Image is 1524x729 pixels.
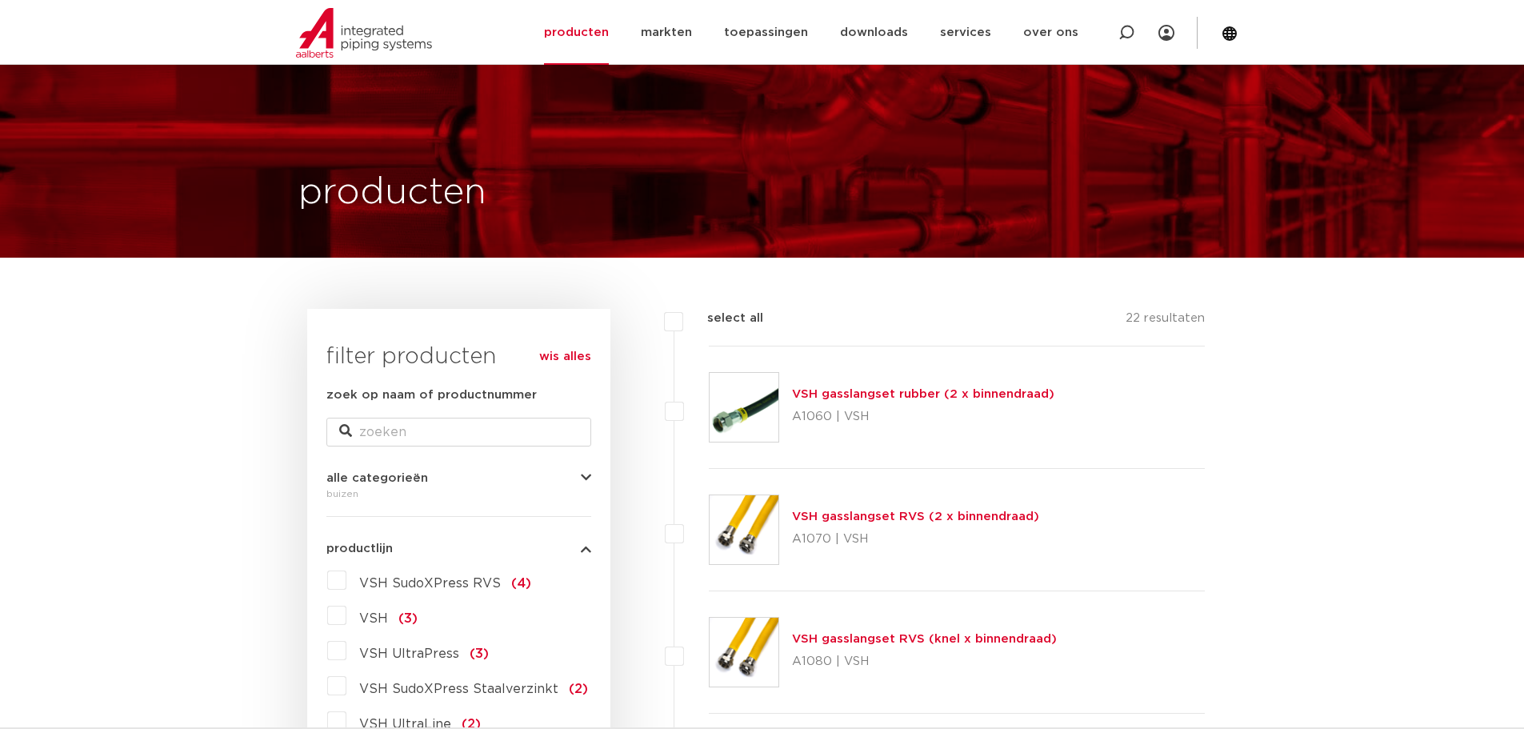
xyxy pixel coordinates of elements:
input: zoeken [326,418,591,447]
button: alle categorieën [326,472,591,484]
span: VSH SudoXPress RVS [359,577,501,590]
span: productlijn [326,543,393,555]
div: buizen [326,484,591,503]
span: VSH UltraPress [359,647,459,660]
img: Thumbnail for VSH gasslangset RVS (2 x binnendraad) [710,495,778,564]
button: productlijn [326,543,591,555]
p: A1060 | VSH [792,404,1054,430]
h1: producten [298,167,486,218]
p: A1070 | VSH [792,527,1039,552]
span: alle categorieën [326,472,428,484]
span: (2) [569,683,588,695]
label: zoek op naam of productnummer [326,386,537,405]
span: (3) [398,612,418,625]
h3: filter producten [326,341,591,373]
p: A1080 | VSH [792,649,1057,675]
span: VSH SudoXPress Staalverzinkt [359,683,558,695]
a: wis alles [539,347,591,367]
span: VSH [359,612,388,625]
img: Thumbnail for VSH gasslangset RVS (knel x binnendraad) [710,618,778,687]
span: (4) [511,577,531,590]
img: Thumbnail for VSH gasslangset rubber (2 x binnendraad) [710,373,778,442]
span: (3) [470,647,489,660]
p: 22 resultaten [1126,309,1205,334]
label: select all [683,309,763,328]
a: VSH gasslangset RVS (2 x binnendraad) [792,511,1039,523]
a: VSH gasslangset RVS (knel x binnendraad) [792,633,1057,645]
a: VSH gasslangset rubber (2 x binnendraad) [792,388,1054,400]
